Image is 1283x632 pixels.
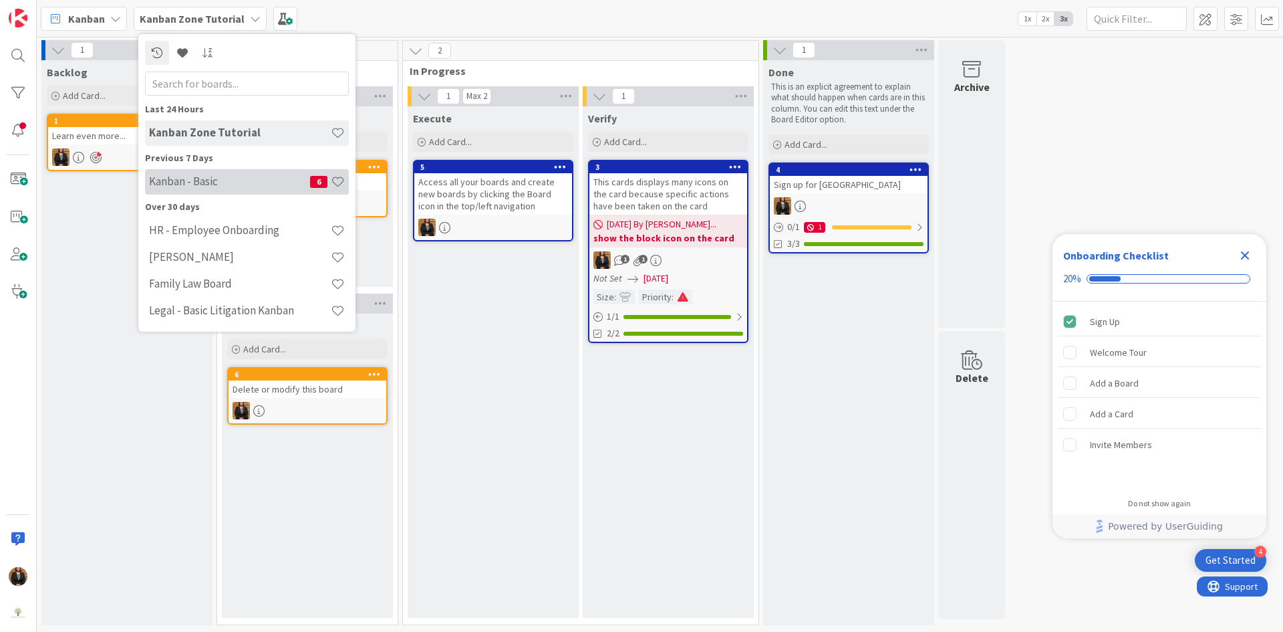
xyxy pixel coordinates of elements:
div: Checklist Container [1052,234,1266,538]
i: Not Set [593,272,622,284]
div: Add a Card is incomplete. [1058,399,1261,429]
img: KS [774,197,791,215]
h4: HR - Employee Onboarding [149,223,331,237]
div: KS [48,148,206,166]
span: 1 [612,88,635,104]
div: Welcome Tour is incomplete. [1058,338,1261,367]
div: Welcome Tour [1090,344,1147,360]
div: Add a Board is incomplete. [1058,368,1261,398]
div: Learn even more... [48,127,206,144]
div: 1 [804,222,825,233]
a: 6Delete or modify this boardKS [227,367,388,425]
img: KS [593,251,611,269]
b: Kanban Zone Tutorial [140,12,245,25]
p: This is an explicit agreement to explain what should happen when cards are in this column. You ca... [771,82,926,125]
span: Powered by UserGuiding [1108,518,1223,534]
div: Sign Up [1090,314,1120,330]
img: Visit kanbanzone.com [9,9,27,27]
div: KS [229,402,386,419]
div: Last 24 Hours [145,102,349,116]
span: 2/2 [607,326,619,340]
span: Verify [588,112,617,125]
span: In Progress [410,64,742,78]
div: Open Get Started checklist, remaining modules: 4 [1195,549,1266,572]
span: [DATE] [644,272,668,286]
div: 1Learn even more... [48,115,206,144]
span: 1 [639,255,648,264]
span: Done [768,66,794,79]
input: Search for boards... [145,72,349,96]
h4: Kanban Zone Tutorial [149,126,331,139]
span: 3x [1054,12,1073,25]
span: Kanban [68,11,105,27]
span: 3/3 [787,237,800,251]
span: 1 [437,88,460,104]
a: 4Sign up for [GEOGRAPHIC_DATA]KS0/113/3 [768,163,929,253]
span: Add Card... [785,138,827,150]
div: Access all your boards and create new boards by clicking the Board icon in the top/left navigation [414,173,572,215]
img: avatar [9,605,27,623]
span: 2x [1036,12,1054,25]
div: 1 [48,115,206,127]
div: 3 [595,163,747,172]
span: 1 / 1 [607,310,619,324]
div: Priority [639,290,672,304]
span: [DATE] By [PERSON_NAME]... [607,217,716,231]
div: 4 [776,165,928,175]
div: 5Access all your boards and create new boards by clicking the Board icon in the top/left navigation [414,161,572,215]
div: 3This cards displays many icons on the card because specific actions have been taken on the card [589,161,747,215]
div: 5 [420,163,572,172]
div: Get Started [1205,554,1256,567]
img: KS [418,219,436,236]
span: Support [28,2,61,18]
div: Over 30 days [145,200,349,214]
div: 4 [1254,546,1266,558]
a: Powered by UserGuiding [1059,514,1260,538]
span: 1x [1018,12,1036,25]
div: Invite Members is incomplete. [1058,430,1261,459]
span: Add Card... [63,90,106,102]
div: 5 [414,161,572,173]
span: 1 [621,255,629,264]
div: Checklist progress: 20% [1063,273,1256,285]
span: 0 / 1 [787,220,800,234]
div: This cards displays many icons on the card because specific actions have been taken on the card [589,173,747,215]
div: Do not show again [1128,498,1191,509]
div: 4 [770,164,928,176]
div: Add a Card [1090,406,1133,422]
span: Add Card... [604,136,647,148]
div: Onboarding Checklist [1063,247,1169,264]
div: Close Checklist [1234,245,1256,266]
h4: Family Law Board [149,277,331,290]
div: 0/11 [770,219,928,235]
h4: Legal - Basic Litigation Kanban [149,304,331,317]
a: 3This cards displays many icons on the card because specific actions have been taken on the card[... [588,160,748,343]
div: Previous 7 Days [145,151,349,165]
div: 20% [1063,273,1081,285]
div: Max 2 [466,93,487,100]
div: 6 [229,368,386,381]
div: 6 [235,370,386,379]
span: 1 [793,42,815,58]
a: 5Access all your boards and create new boards by clicking the Board icon in the top/left navigati... [413,160,573,241]
b: show the block icon on the card [593,231,743,245]
span: 2 [428,43,451,59]
div: KS [770,197,928,215]
div: 6Delete or modify this board [229,368,386,398]
h4: Kanban - Basic [149,175,310,188]
img: KS [233,402,250,419]
span: Add Card... [429,136,472,148]
div: 1/1 [589,308,747,325]
span: Add Card... [243,343,286,355]
span: Backlog [47,66,88,79]
div: 3 [589,161,747,173]
div: Size [593,290,614,304]
div: KS [589,251,747,269]
div: 4Sign up for [GEOGRAPHIC_DATA] [770,164,928,193]
div: Sign Up is complete. [1058,307,1261,336]
div: Delete [956,370,988,386]
input: Quick Filter... [1087,7,1187,31]
img: KS [52,148,69,166]
div: KS [414,219,572,236]
h4: [PERSON_NAME] [149,250,331,264]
